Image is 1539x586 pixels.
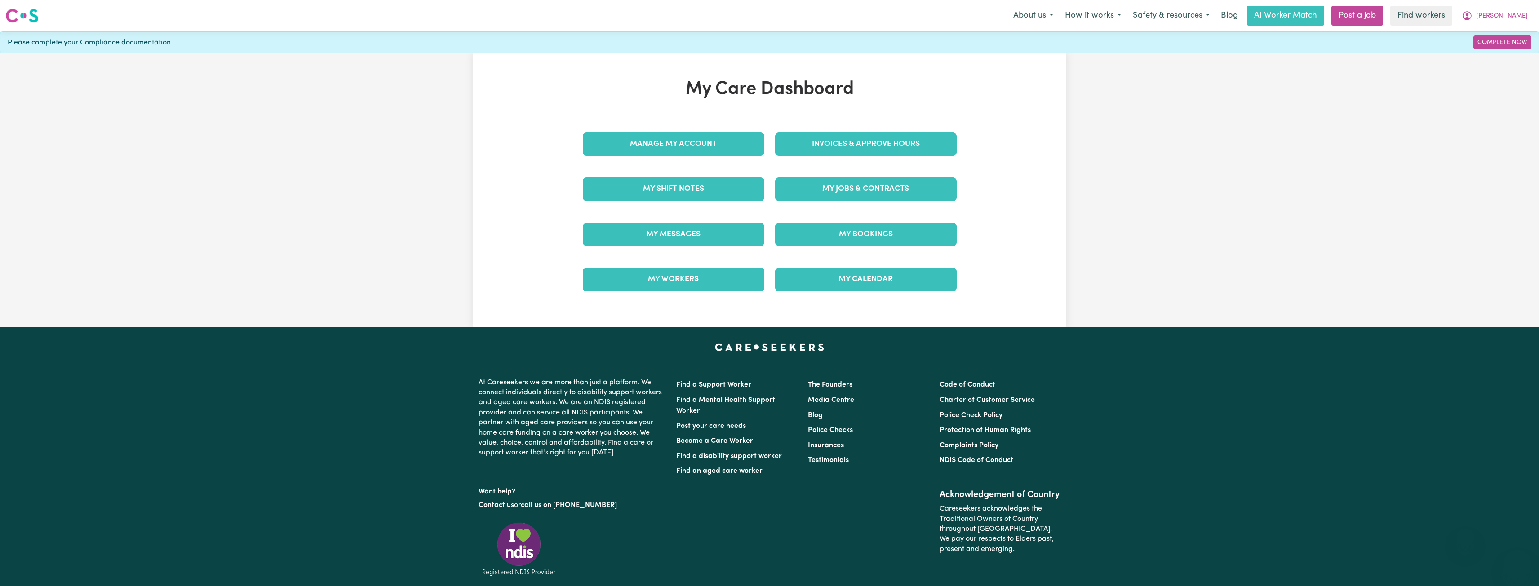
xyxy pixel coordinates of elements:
span: Please complete your Compliance documentation. [8,37,173,48]
a: Police Checks [808,427,853,434]
a: Contact us [479,502,514,509]
a: Invoices & Approve Hours [775,132,957,156]
p: At Careseekers we are more than just a platform. We connect individuals directly to disability su... [479,374,665,462]
iframe: Close message [1456,529,1474,546]
a: Blog [808,412,823,419]
button: My Account [1456,6,1534,25]
span: [PERSON_NAME] [1476,11,1528,21]
img: Careseekers logo [5,8,39,24]
a: Insurances [808,442,844,449]
a: Charter of Customer Service [940,397,1035,404]
iframe: Button to launch messaging window [1503,550,1532,579]
button: How it works [1059,6,1127,25]
a: Complete Now [1473,35,1531,49]
a: Police Check Policy [940,412,1002,419]
a: Find a Mental Health Support Worker [676,397,775,414]
h1: My Care Dashboard [577,79,962,100]
a: Find a Support Worker [676,381,751,388]
a: My Workers [583,268,764,291]
a: My Messages [583,223,764,246]
a: call us on [PHONE_NUMBER] [521,502,617,509]
a: Testimonials [808,457,849,464]
a: Careseekers home page [715,344,824,351]
a: Find a disability support worker [676,453,782,460]
p: Want help? [479,483,665,497]
a: Blog [1215,6,1243,26]
a: Complaints Policy [940,442,998,449]
a: My Calendar [775,268,957,291]
a: AI Worker Match [1247,6,1324,26]
img: Registered NDIS provider [479,521,559,577]
a: Media Centre [808,397,854,404]
a: Become a Care Worker [676,437,753,445]
p: or [479,497,665,514]
a: Code of Conduct [940,381,995,388]
a: Post your care needs [676,423,746,430]
a: Manage My Account [583,132,764,156]
button: Safety & resources [1127,6,1215,25]
h2: Acknowledgement of Country [940,489,1060,500]
a: My Bookings [775,223,957,246]
a: Post a job [1331,6,1383,26]
a: The Founders [808,381,852,388]
a: Find an aged care worker [676,467,763,475]
a: My Jobs & Contracts [775,177,957,201]
a: Protection of Human Rights [940,427,1031,434]
a: Careseekers logo [5,5,39,26]
button: About us [1007,6,1059,25]
a: My Shift Notes [583,177,764,201]
p: Careseekers acknowledges the Traditional Owners of Country throughout [GEOGRAPHIC_DATA]. We pay o... [940,500,1060,558]
a: NDIS Code of Conduct [940,457,1013,464]
a: Find workers [1390,6,1452,26]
